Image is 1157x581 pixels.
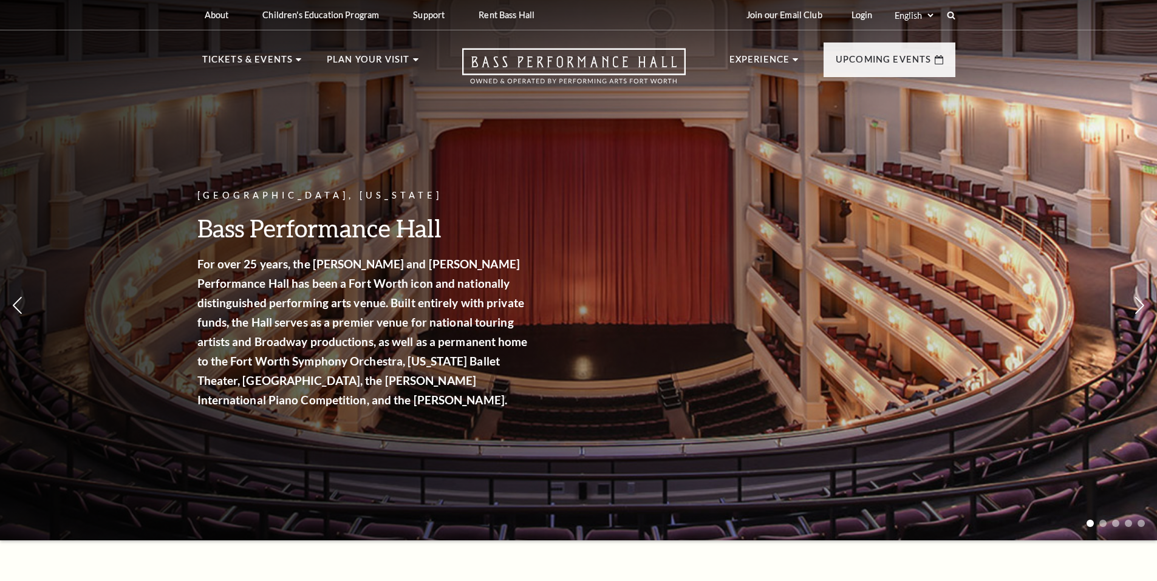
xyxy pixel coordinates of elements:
p: Upcoming Events [836,52,932,74]
select: Select: [892,10,935,21]
p: Experience [729,52,790,74]
p: [GEOGRAPHIC_DATA], [US_STATE] [197,188,531,203]
p: Rent Bass Hall [479,10,534,20]
strong: For over 25 years, the [PERSON_NAME] and [PERSON_NAME] Performance Hall has been a Fort Worth ico... [197,257,528,407]
p: About [205,10,229,20]
p: Support [413,10,445,20]
p: Tickets & Events [202,52,293,74]
p: Children's Education Program [262,10,379,20]
h3: Bass Performance Hall [197,212,531,243]
p: Plan Your Visit [327,52,410,74]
